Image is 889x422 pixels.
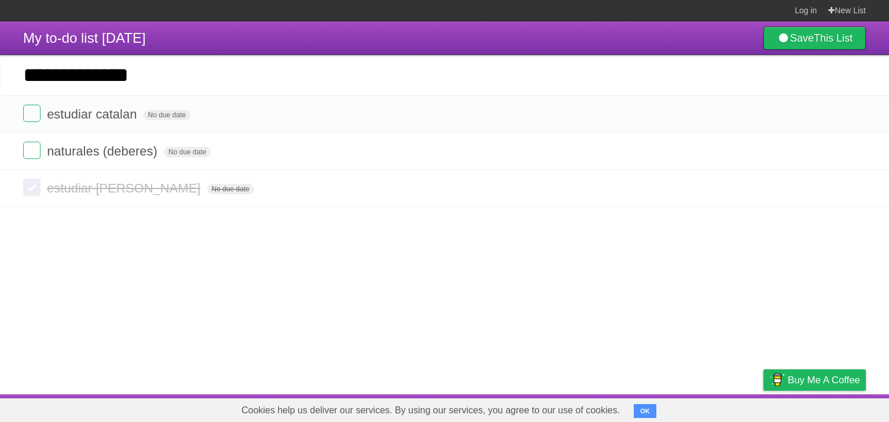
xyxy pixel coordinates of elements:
a: Terms [709,397,734,419]
span: Cookies help us deliver our services. By using our services, you agree to our use of cookies. [230,399,631,422]
span: estudiar catalan [47,107,139,121]
a: Buy me a coffee [763,369,866,391]
a: About [609,397,634,419]
button: OK [634,404,656,418]
img: Buy me a coffee [769,370,785,390]
a: Developers [648,397,695,419]
b: This List [814,32,853,44]
span: No due date [207,184,254,194]
label: Done [23,105,41,122]
span: My to-do list [DATE] [23,30,146,46]
label: Done [23,179,41,196]
a: Suggest a feature [793,397,866,419]
label: Done [23,142,41,159]
a: SaveThis List [763,27,866,50]
span: No due date [144,110,190,120]
span: estudiar [PERSON_NAME] [47,181,203,195]
a: Privacy [748,397,778,419]
span: No due date [164,147,211,157]
span: naturales (deberes) [47,144,160,158]
span: Buy me a coffee [788,370,860,390]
